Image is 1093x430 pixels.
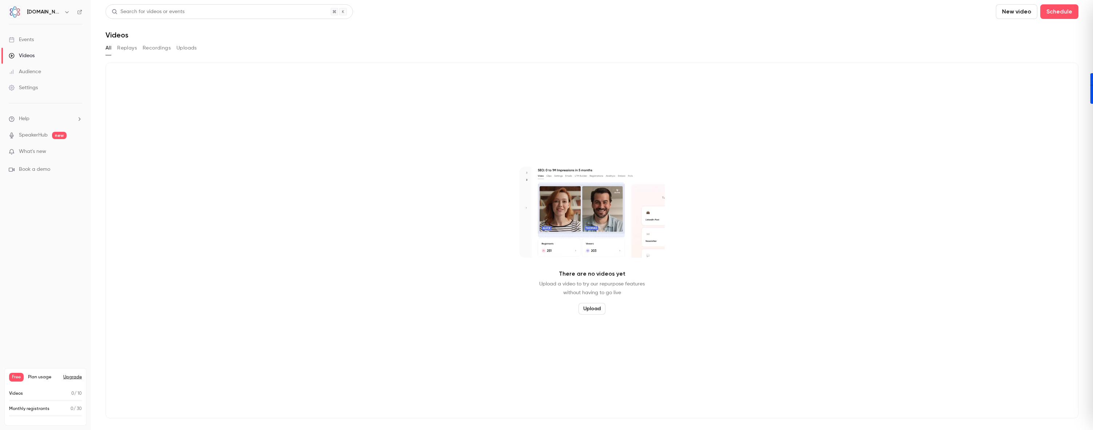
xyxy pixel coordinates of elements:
button: Uploads [176,42,197,54]
span: Book a demo [19,166,50,173]
button: New video [996,4,1037,19]
p: Videos [9,390,23,397]
img: AMT.Group [9,6,21,18]
li: help-dropdown-opener [9,115,82,123]
a: SpeakerHub [19,131,48,139]
span: Free [9,373,24,382]
button: All [106,42,111,54]
p: / 30 [71,406,82,412]
div: Search for videos or events [112,8,184,16]
h1: Videos [106,31,128,39]
p: Monthly registrants [9,406,49,412]
span: 0 [71,391,74,396]
div: Settings [9,84,38,91]
span: new [52,132,67,139]
p: Upload a video to try our repurpose features without having to go live [539,280,645,297]
h6: [DOMAIN_NAME] [27,8,61,16]
span: Plan usage [28,374,59,380]
div: Audience [9,68,41,75]
span: 0 [71,407,73,411]
span: Help [19,115,29,123]
button: Upgrade [63,374,82,380]
p: There are no videos yet [559,269,625,278]
div: Videos [9,52,35,59]
section: Videos [106,4,1078,426]
button: Schedule [1040,4,1078,19]
button: Recordings [143,42,171,54]
span: What's new [19,148,46,155]
button: Upload [579,303,605,315]
div: Events [9,36,34,43]
p: / 10 [71,390,82,397]
button: Replays [117,42,137,54]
